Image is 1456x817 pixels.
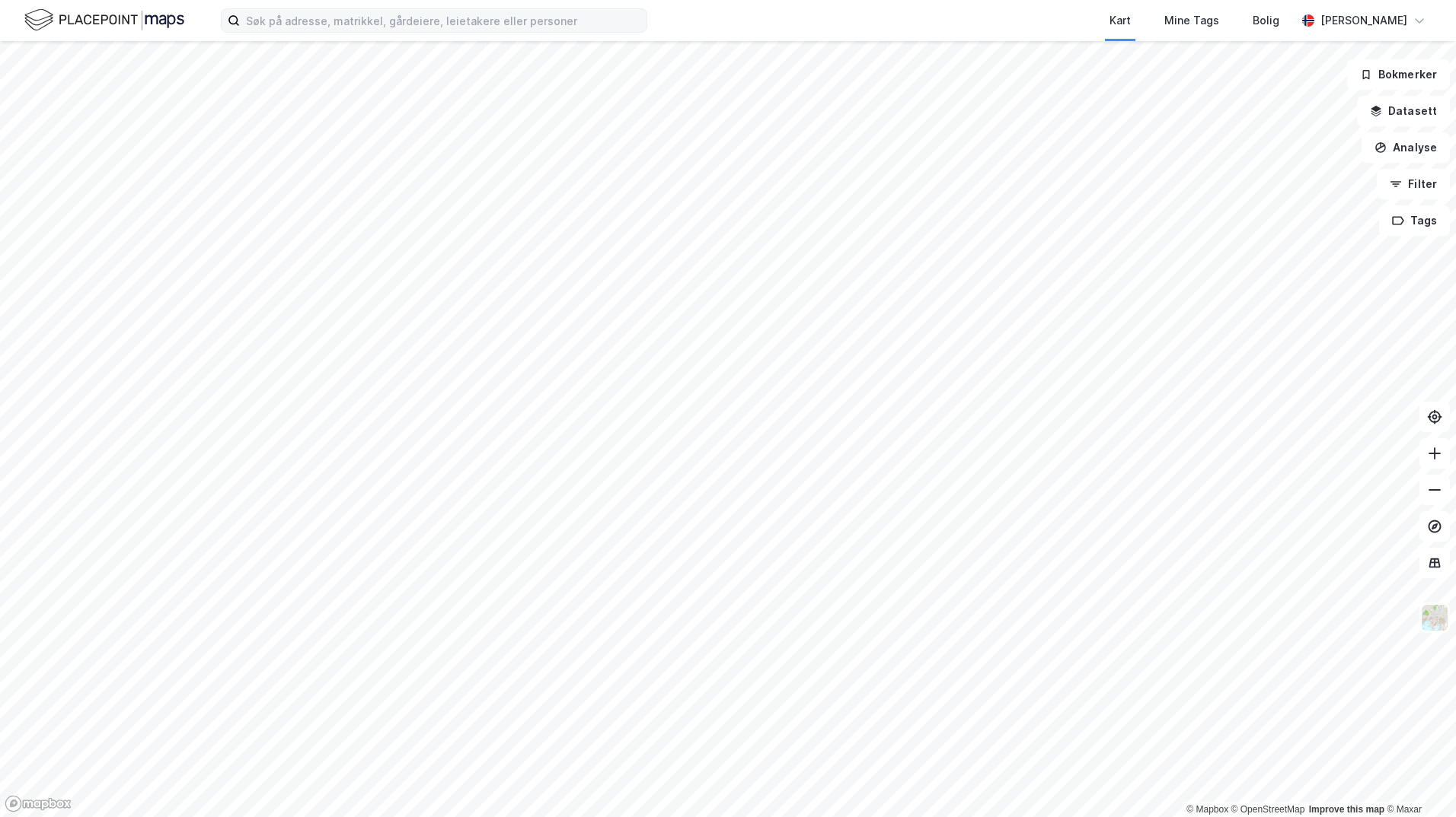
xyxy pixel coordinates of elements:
div: Bolig [1253,11,1279,30]
div: Kontrollprogram for chat [1380,744,1456,817]
div: [PERSON_NAME] [1320,11,1407,30]
div: Kart [1110,11,1131,30]
input: Søk på adresse, matrikkel, gårdeiere, leietakere eller personer [240,9,647,32]
img: logo.f888ab2527a4732fd821a326f86c7f29.svg [24,7,184,33]
div: Mine Tags [1164,11,1219,30]
iframe: Chat Widget [1380,744,1456,817]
